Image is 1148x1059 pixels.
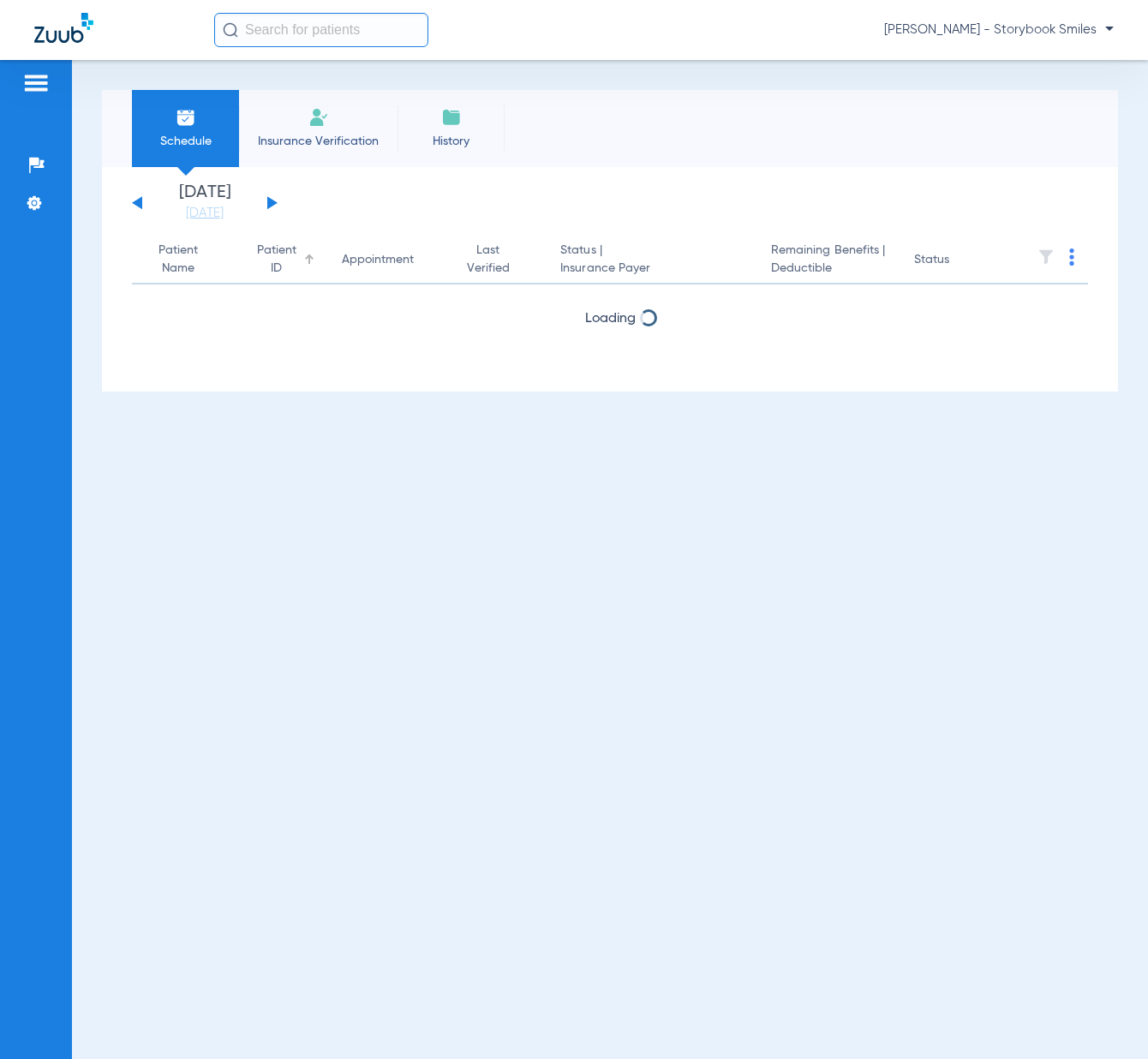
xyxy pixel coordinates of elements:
[308,107,329,128] img: Manual Insurance Verification
[771,260,887,278] span: Deductible
[214,13,428,47] input: Search for patients
[252,133,385,150] span: Insurance Verification
[153,184,256,222] li: [DATE]
[223,22,238,38] img: Search Icon
[560,260,744,278] span: Insurance Payer
[458,242,533,278] div: Last Verified
[145,133,226,150] span: Schedule
[342,251,431,269] div: Appointment
[254,242,299,278] div: Patient ID
[1069,248,1074,266] img: group-dot-blue.svg
[884,21,1114,39] span: [PERSON_NAME] - Storybook Smiles
[146,242,211,278] div: Patient Name
[1037,248,1055,266] img: filter.svg
[585,357,636,371] span: Loading
[410,133,492,150] span: History
[34,13,93,43] img: Zuub Logo
[254,242,314,278] div: Patient ID
[153,205,256,222] a: [DATE]
[176,107,196,128] img: Schedule
[22,73,50,93] img: hamburger-icon
[585,312,636,326] span: Loading
[342,251,414,269] div: Appointment
[458,242,517,278] div: Last Verified
[441,107,462,128] img: History
[757,236,900,284] th: Remaining Benefits |
[547,236,757,284] th: Status |
[900,236,1016,284] th: Status
[146,242,226,278] div: Patient Name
